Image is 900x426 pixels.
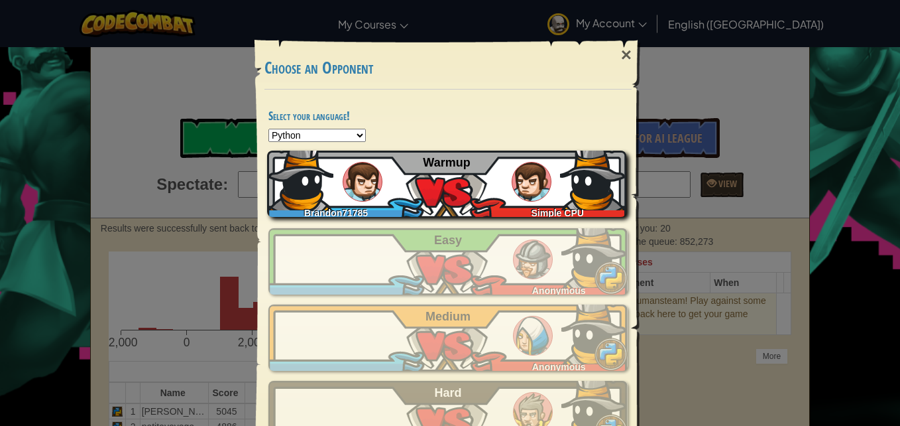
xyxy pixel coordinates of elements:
a: Brandon71785Simple CPU [268,151,628,217]
span: Anonymous [532,285,586,296]
span: Medium [425,310,471,323]
img: +2U9iJAAAABklEQVQDAEXZGWhAmY2sAAAAAElFTkSuQmCC [267,144,333,210]
span: Simple CPU [532,208,584,218]
a: Anonymous [268,228,628,295]
img: +2U9iJAAAABklEQVQDAEXZGWhAmY2sAAAAAElFTkSuQmCC [561,222,628,288]
h4: Select your language! [268,109,628,122]
span: Brandon71785 [304,208,368,218]
div: × [611,36,642,74]
a: Anonymous [268,305,628,371]
span: Anonymous [532,362,586,372]
img: +2U9iJAAAABklEQVQDAEXZGWhAmY2sAAAAAElFTkSuQmCC [560,144,626,210]
img: humans_ladder_tutorial.png [343,162,382,202]
span: Hard [435,386,462,399]
span: Easy [434,234,462,247]
span: Warmup [423,156,470,169]
img: +2U9iJAAAABklEQVQDAEXZGWhAmY2sAAAAAElFTkSuQmCC [561,298,628,364]
img: humans_ladder_easy.png [513,240,553,279]
img: humans_ladder_medium.png [513,316,553,356]
h3: Choose an Opponent [264,59,632,77]
img: humans_ladder_tutorial.png [512,162,551,202]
